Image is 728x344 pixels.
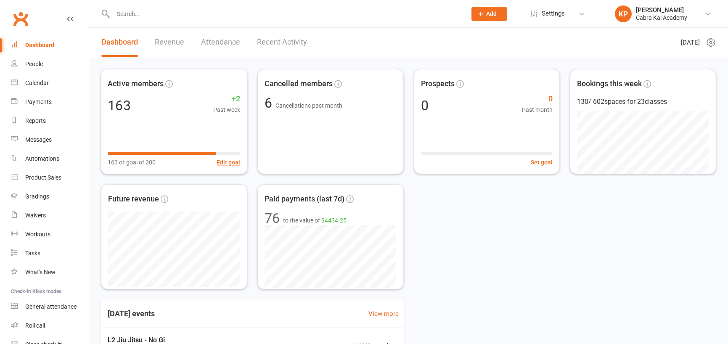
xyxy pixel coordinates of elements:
a: Messages [11,130,89,149]
a: People [11,55,89,74]
div: 0 [421,99,429,112]
div: Roll call [25,322,45,329]
a: Roll call [11,316,89,335]
div: Workouts [25,231,50,238]
span: Cancellations past month [275,102,342,109]
input: Search... [111,8,461,20]
span: [DATE] [681,37,700,48]
span: +2 [213,93,240,105]
span: 163 of goal of 200 [108,158,155,167]
span: Active members [108,77,164,90]
span: Past month [522,105,553,114]
a: Tasks [11,244,89,263]
a: Reports [11,111,89,130]
div: People [25,61,43,67]
button: Add [471,7,507,21]
span: $4434.25 [321,217,347,224]
a: Waivers [11,206,89,225]
a: Recent Activity [257,28,307,57]
a: Calendar [11,74,89,93]
span: Settings [542,4,565,23]
div: Calendar [25,79,49,86]
span: Prospects [421,78,455,90]
a: What's New [11,263,89,282]
span: Paid payments (last 7d) [265,193,344,205]
span: to the value of [283,216,347,225]
div: Cabra Kai Academy [636,14,687,21]
div: 163 [108,98,130,112]
div: [PERSON_NAME] [636,6,687,14]
div: Tasks [25,250,40,257]
div: KP [615,5,632,22]
a: Workouts [11,225,89,244]
div: Dashboard [25,42,54,48]
span: Future revenue [108,193,159,205]
a: Payments [11,93,89,111]
div: Automations [25,155,59,162]
div: 76 [265,212,280,225]
div: What's New [25,269,56,275]
div: Payments [25,98,52,105]
a: Attendance [201,28,240,57]
a: Dashboard [101,28,138,57]
span: Cancelled members [265,78,333,90]
div: Waivers [25,212,46,219]
a: View more [368,309,399,319]
span: 6 [265,95,275,111]
a: Clubworx [10,8,31,29]
a: Gradings [11,187,89,206]
div: Reports [25,117,46,124]
div: Product Sales [25,174,61,181]
a: Revenue [155,28,184,57]
a: Automations [11,149,89,168]
h3: [DATE] events [101,306,161,321]
a: Product Sales [11,168,89,187]
button: Edit goal [217,158,240,167]
div: 130 / 602 spaces for 23 classes [577,96,709,107]
span: Past week [213,105,240,114]
button: Set goal [531,158,553,167]
span: Bookings this week [577,78,642,90]
div: Gradings [25,193,49,200]
span: 0 [522,93,553,105]
div: Messages [25,136,52,143]
a: Dashboard [11,36,89,55]
div: General attendance [25,303,77,310]
a: General attendance kiosk mode [11,297,89,316]
span: Add [486,11,497,17]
